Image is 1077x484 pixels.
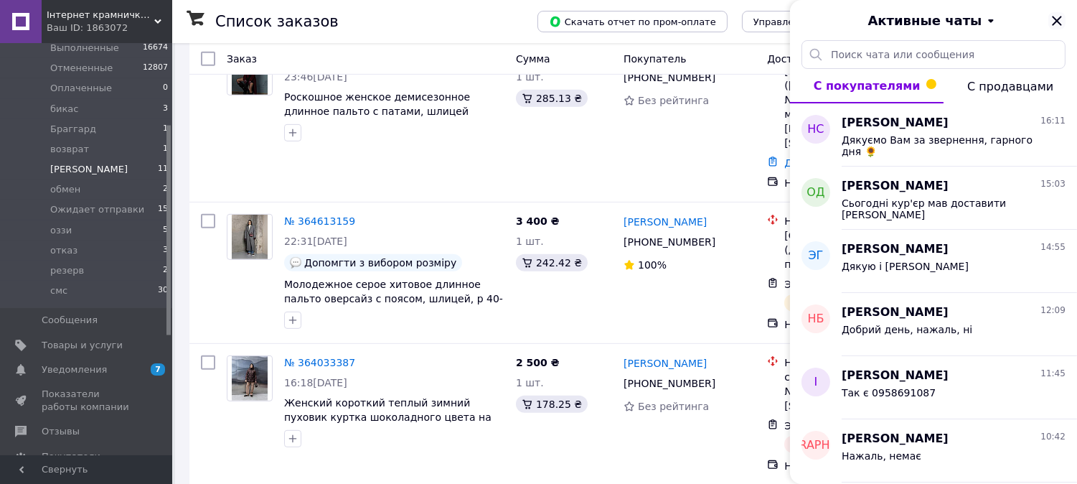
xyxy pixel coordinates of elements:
[50,203,144,216] span: Ожидает отправки
[284,377,347,388] span: 16:18[DATE]
[814,374,818,391] span: І
[537,11,728,32] button: Скачать отчет по пром-оплате
[284,357,355,368] a: № 364033387
[50,264,84,277] span: резерв
[516,215,560,227] span: 3 400 ₴
[50,163,128,176] span: [PERSON_NAME]
[143,62,168,75] span: 12807
[868,11,982,30] span: Активные чаты
[1040,431,1066,443] span: 10:42
[784,279,905,290] span: ЭН: 20 4512 6749 5518
[807,311,824,327] span: НБ
[516,377,544,388] span: 1 шт.
[784,214,928,228] div: Нова Пошта
[790,69,944,103] button: С покупателями
[304,257,456,269] span: Допомгти з вибором розміру
[284,279,503,319] a: Молодежное серое хитовое длинное пальто оверсайз с поясом, шлицей, р 40-54 50
[842,324,972,335] span: Добрий день, нажаль, ні
[624,378,715,389] span: [PHONE_NUMBER]
[163,103,168,116] span: 3
[624,236,715,248] span: [PHONE_NUMBER]
[163,264,168,277] span: 2
[790,103,1077,167] button: НС[PERSON_NAME]16:11Дякуємо Вам за звернення, гарного дня 🌻
[516,396,588,413] div: 178.25 ₴
[790,167,1077,230] button: ОД[PERSON_NAME]15:03Сьогодні кур'єр мав доставити [PERSON_NAME]
[42,314,98,327] span: Сообщения
[163,143,168,156] span: 1
[944,69,1077,103] button: С продавцами
[227,214,273,260] a: Фото товару
[624,53,687,65] span: Покупатель
[284,71,347,83] span: 23:46[DATE]
[784,420,905,432] span: ЭН: 20 4512 6178 5195
[842,134,1045,157] span: Дякуємо Вам за звернення, гарного дня 🌻
[638,259,667,271] span: 100%
[50,183,80,196] span: обмен
[638,401,709,412] span: Без рейтинга
[47,9,154,22] span: Інтернет крамничка "Nika Star"
[784,370,928,413] div: с. [GEOGRAPHIC_DATA], №1: вул. [STREET_ADDRESS]
[842,197,1045,220] span: Сьогодні кур'єр мав доставити [PERSON_NAME]
[801,40,1066,69] input: Поиск чата или сообщения
[624,72,715,83] span: [PHONE_NUMBER]
[1048,12,1066,29] button: Закрыть
[784,228,928,271] div: [GEOGRAPHIC_DATA], №85 (до 30 кг на одне місце): просп. [STREET_ADDRESS]
[742,11,878,32] button: Управление статусами
[42,450,100,463] span: Покупатели
[163,244,168,257] span: 3
[842,431,949,447] span: [PERSON_NAME]
[806,185,824,201] span: ОД
[232,215,268,259] img: Фото товару
[753,17,866,27] span: Управление статусами
[624,215,707,229] a: [PERSON_NAME]
[47,22,172,34] div: Ваш ID: 1863072
[42,339,123,352] span: Товары и услуги
[227,53,257,65] span: Заказ
[284,397,492,437] a: Женский короткий теплый зимний пуховик куртка шоколадного цвета на био пухе 54
[50,224,72,237] span: оззи
[232,356,268,401] img: Фото товару
[790,293,1077,356] button: НБ[PERSON_NAME]12:09Добрий день, нажаль, ні
[290,257,301,269] img: :speech_balloon:
[284,91,470,131] a: Роскошное женское демисезонное длинное пальто с патами, шлицей поясом в цвете бургунди 44
[516,236,544,247] span: 1 шт.
[814,79,921,93] span: С покупателями
[50,42,119,55] span: Выполненные
[784,459,928,473] div: Наложенный платеж
[784,355,928,370] div: Нова Пошта
[50,284,67,297] span: смс
[1040,241,1066,253] span: 14:55
[163,82,168,95] span: 0
[284,215,355,227] a: № 364613159
[830,11,1037,30] button: Активные чаты
[284,236,347,247] span: 22:31[DATE]
[842,241,949,258] span: [PERSON_NAME]
[163,224,168,237] span: 5
[1040,304,1066,317] span: 12:09
[842,304,949,321] span: [PERSON_NAME]
[163,183,168,196] span: 2
[790,230,1077,293] button: ЭГ[PERSON_NAME]14:55Дякую і [PERSON_NAME]
[42,363,107,376] span: Уведомления
[227,355,273,401] a: Фото товару
[784,176,928,190] div: Наложенный платеж
[158,203,168,216] span: 15
[50,143,89,156] span: возврат
[50,244,77,257] span: отказ
[842,387,936,399] span: Так є 0958691087
[842,261,969,272] span: Дякую і [PERSON_NAME]
[516,53,550,65] span: Сумма
[42,425,80,438] span: Отзывы
[842,115,949,131] span: [PERSON_NAME]
[158,163,168,176] span: 11
[638,95,709,106] span: Без рейтинга
[151,363,165,376] span: 7
[624,356,707,371] a: [PERSON_NAME]
[163,123,168,136] span: 1
[549,15,716,28] span: Скачать отчет по пром-оплате
[516,254,588,271] div: 242.42 ₴
[751,437,881,454] span: [DEMOGRAPHIC_DATA]
[1040,368,1066,380] span: 11:45
[50,123,96,136] span: Браггард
